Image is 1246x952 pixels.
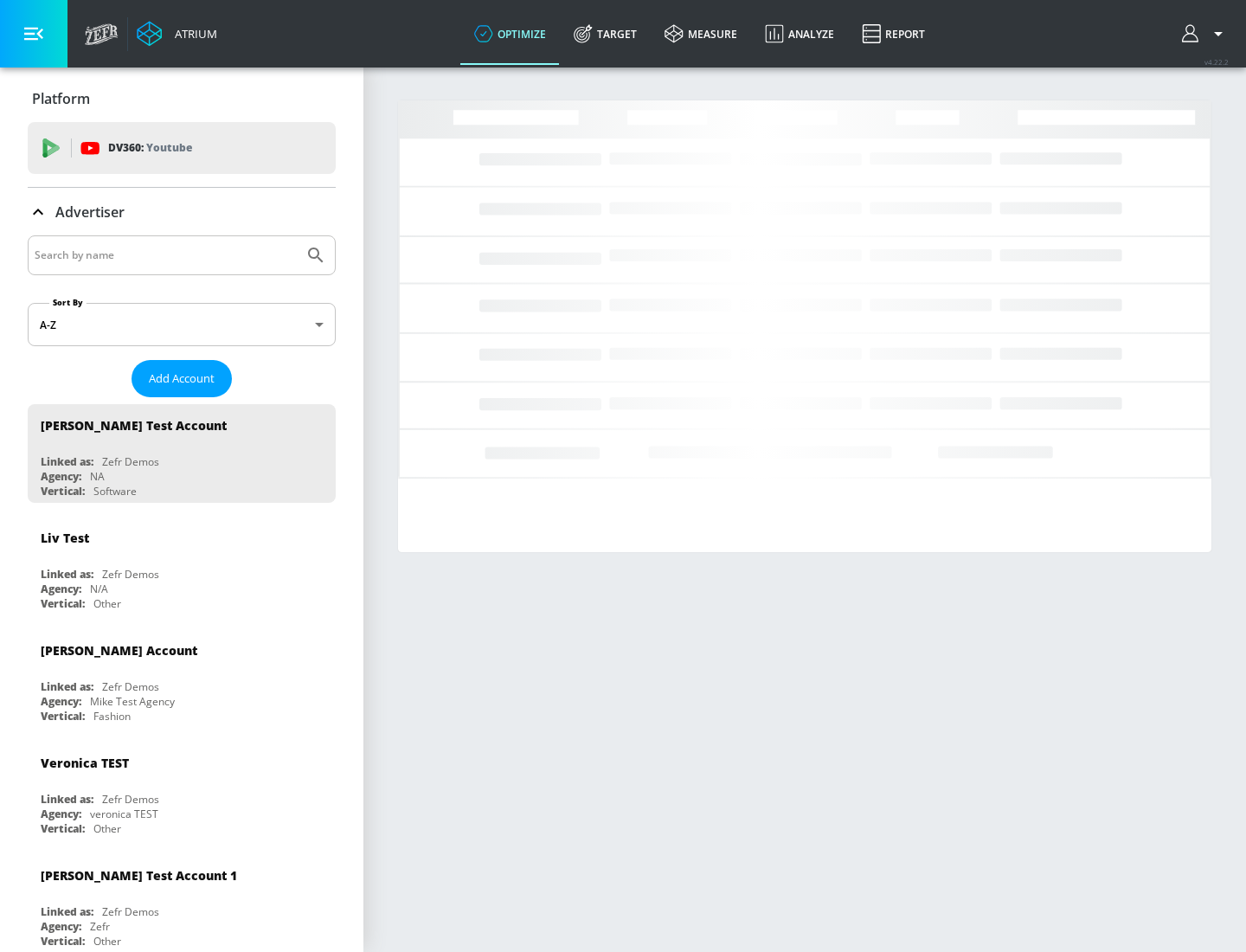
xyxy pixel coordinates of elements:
[41,755,129,771] div: Veronica TEST
[90,807,158,821] div: veronica TEST
[28,629,336,728] div: [PERSON_NAME] AccountLinked as:Zefr DemosAgency:Mike Test AgencyVertical:Fashion
[28,74,336,123] div: Platform
[41,454,93,469] div: Linked as:
[28,742,336,840] div: Veronica TESTLinked as:Zefr DemosAgency:veronica TESTVertical:Other
[149,369,215,389] span: Add Account
[32,89,90,108] p: Platform
[41,642,197,659] div: [PERSON_NAME] Account
[848,3,939,65] a: Report
[102,454,159,469] div: Zefr Demos
[1204,57,1229,67] span: v 4.22.2
[560,3,651,65] a: Target
[90,582,108,596] div: N/A
[168,26,217,42] div: Atrium
[651,3,751,65] a: measure
[41,694,81,709] div: Agency:
[102,792,159,807] div: Zefr Demos
[28,122,336,174] div: DV360: Youtube
[49,297,87,308] label: Sort By
[93,596,121,611] div: Other
[41,709,85,724] div: Vertical:
[28,404,336,503] div: [PERSON_NAME] Test AccountLinked as:Zefr DemosAgency:NAVertical:Software
[102,679,159,694] div: Zefr Demos
[90,469,105,484] div: NA
[55,203,125,222] p: Advertiser
[460,3,560,65] a: optimize
[35,244,297,267] input: Search by name
[90,919,110,934] div: Zefr
[146,138,192,157] p: Youtube
[93,484,137,499] div: Software
[28,517,336,615] div: Liv TestLinked as:Zefr DemosAgency:N/AVertical:Other
[41,934,85,949] div: Vertical:
[41,919,81,934] div: Agency:
[41,469,81,484] div: Agency:
[108,138,192,158] p: DV360:
[137,21,217,47] a: Atrium
[41,867,237,884] div: [PERSON_NAME] Test Account 1
[28,188,336,236] div: Advertiser
[41,484,85,499] div: Vertical:
[41,567,93,582] div: Linked as:
[41,596,85,611] div: Vertical:
[41,530,89,546] div: Liv Test
[41,417,227,434] div: [PERSON_NAME] Test Account
[41,807,81,821] div: Agency:
[102,567,159,582] div: Zefr Demos
[102,904,159,919] div: Zefr Demos
[93,709,131,724] div: Fashion
[90,694,175,709] div: Mike Test Agency
[41,792,93,807] div: Linked as:
[41,582,81,596] div: Agency:
[41,679,93,694] div: Linked as:
[28,303,336,346] div: A-Z
[41,904,93,919] div: Linked as:
[41,821,85,836] div: Vertical:
[93,821,121,836] div: Other
[132,360,232,397] button: Add Account
[751,3,848,65] a: Analyze
[93,934,121,949] div: Other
